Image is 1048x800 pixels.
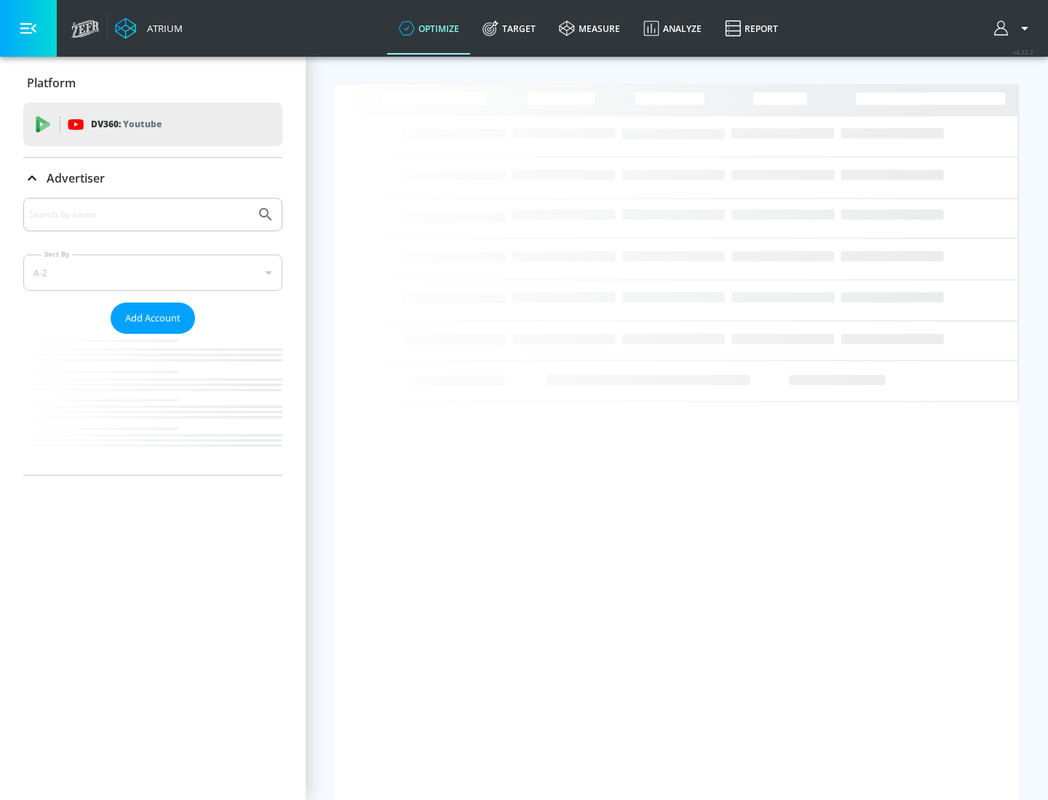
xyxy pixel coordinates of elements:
a: measure [547,2,632,55]
div: DV360: Youtube [23,103,282,146]
a: Atrium [115,17,183,39]
a: Report [713,2,790,55]
p: Advertiser [47,170,105,186]
a: optimize [387,2,471,55]
span: Add Account [125,310,180,327]
p: Platform [27,75,76,91]
label: Sort By [41,249,73,259]
div: A-Z [23,255,282,291]
div: Advertiser [23,158,282,199]
button: Add Account [111,303,195,334]
span: v 4.22.2 [1013,48,1033,56]
a: Target [471,2,547,55]
div: Platform [23,63,282,103]
nav: list of Advertiser [23,334,282,475]
input: Search by name [29,205,250,224]
div: Atrium [141,22,183,35]
p: DV360: [91,116,162,132]
p: Youtube [123,116,162,132]
a: Analyze [632,2,713,55]
div: Advertiser [23,198,282,475]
